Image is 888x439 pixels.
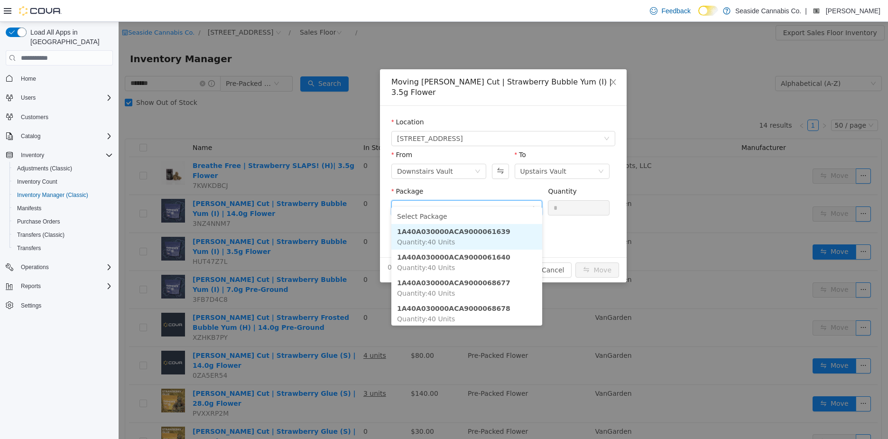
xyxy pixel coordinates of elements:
span: Inventory Manager (Classic) [17,191,88,199]
button: Operations [17,262,53,273]
a: Transfers [13,243,45,254]
a: Manifests [13,203,45,214]
button: Reports [2,280,117,293]
span: Transfers [17,244,41,252]
a: Feedback [646,1,694,20]
span: 14 Lots Hollow Road [278,110,344,124]
span: Inventory [17,149,113,161]
div: Mehgan Wieland [811,5,822,17]
nav: Complex example [6,67,113,337]
span: Adjustments (Classic) [17,165,72,172]
a: Transfers (Classic) [13,229,68,241]
strong: 1A40A030000ACA9000061639 [278,206,392,214]
button: Swap [373,142,390,157]
button: Inventory [2,149,117,162]
span: Catalog [17,131,113,142]
button: Close [481,47,508,74]
strong: 1A40A030000ACA9000061640 [278,232,392,239]
button: Users [17,92,39,103]
span: Settings [17,299,113,311]
button: Catalog [2,130,117,143]
i: icon: down [412,183,418,190]
button: Inventory Count [9,175,117,188]
span: Inventory [21,151,44,159]
span: Settings [21,302,41,309]
div: Moving [PERSON_NAME] Cut | Strawberry Bubble Yum (I) | 3.5g Flower [273,55,497,76]
button: Inventory [17,149,48,161]
button: Reports [17,280,45,292]
li: 1A40A030000ACA9000068678 [273,279,424,305]
strong: 1A40A030000ACA9000068678 [278,283,392,290]
span: Operations [17,262,113,273]
button: Operations [2,261,117,274]
label: From [273,129,294,137]
a: Settings [17,300,45,311]
p: | [805,5,807,17]
span: Purchase Orders [17,218,60,225]
strong: 1A40A030000ACA9000068677 [278,257,392,265]
span: Quantity : 40 Units [278,293,336,301]
button: Customers [2,110,117,124]
button: Purchase Orders [9,215,117,228]
a: Inventory Manager (Classic) [13,189,92,201]
span: Inventory Count [17,178,57,186]
li: 1A40A030000ACA9000068677 [273,253,424,279]
input: Quantity [430,179,490,193]
button: Users [2,91,117,104]
a: Purchase Orders [13,216,64,227]
button: Catalog [17,131,44,142]
button: Adjustments (Classic) [9,162,117,175]
button: icon: swapMove [457,241,500,256]
span: Home [17,72,113,84]
span: Quantity : 40 Units [278,268,336,275]
input: Dark Mode [698,6,718,16]
span: Quantity : 40 Units [278,242,336,250]
span: Reports [21,282,41,290]
span: Inventory Manager (Classic) [13,189,113,201]
img: Cova [19,6,62,16]
p: Seaside Cannabis Co. [735,5,801,17]
span: Transfers [13,243,113,254]
span: Quantity : 40 Units [278,216,336,224]
span: Operations [21,263,49,271]
span: Purchase Orders [13,216,113,227]
span: Customers [21,113,48,121]
button: Inventory Manager (Classic) [9,188,117,202]
label: To [396,129,407,137]
button: Manifests [9,202,117,215]
span: Users [17,92,113,103]
span: Manifests [13,203,113,214]
i: icon: down [485,114,491,121]
span: Reports [17,280,113,292]
span: Catalog [21,132,40,140]
span: Manifests [17,205,41,212]
input: Package [278,180,412,194]
a: Adjustments (Classic) [13,163,76,174]
button: Transfers [9,242,117,255]
button: Cancel [416,241,453,256]
span: Transfers (Classic) [13,229,113,241]
li: Select Package [273,187,424,202]
i: icon: down [356,147,362,153]
button: Home [2,71,117,85]
p: [PERSON_NAME] [826,5,880,17]
i: icon: down [480,147,485,153]
button: Settings [2,299,117,312]
span: Users [21,94,36,102]
span: Adjustments (Classic) [13,163,113,174]
div: Upstairs Vault [402,142,448,157]
span: Load All Apps in [GEOGRAPHIC_DATA] [27,28,113,47]
button: Transfers (Classic) [9,228,117,242]
span: Feedback [661,6,690,16]
div: Downstairs Vault [278,142,334,157]
span: Transfers (Classic) [17,231,65,239]
span: Customers [17,111,113,123]
i: icon: close [491,56,499,64]
li: 1A40A030000ACA9000061639 [273,202,424,228]
label: Quantity [429,166,458,173]
a: Inventory Count [13,176,61,187]
a: Customers [17,112,52,123]
label: Package [273,166,305,173]
label: Location [273,96,305,104]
